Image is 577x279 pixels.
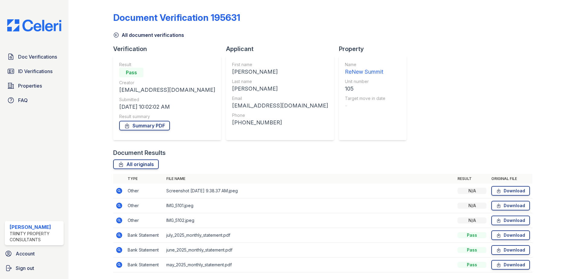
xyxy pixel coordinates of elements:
div: Target move in date [345,95,385,101]
span: FAQ [18,97,28,104]
td: july_2025_monthly_statement.pdf [164,228,455,243]
div: N/A [457,217,486,223]
div: Unit number [345,79,385,85]
div: Property [339,45,411,53]
div: Applicant [226,45,339,53]
div: [PERSON_NAME] [232,85,328,93]
td: Bank Statement [125,258,164,272]
a: All originals [113,159,159,169]
td: june_2025_monthly_statement.pdf [164,243,455,258]
div: Phone [232,112,328,118]
img: CE_Logo_Blue-a8612792a0a2168367f1c8372b55b34899dd931a85d93a1a3d3e32e68fde9ad4.png [2,19,66,31]
div: Result [119,62,215,68]
div: Creator [119,80,215,86]
div: N/A [457,188,486,194]
td: may_2025_monthly_statement.pdf [164,258,455,272]
th: Type [125,174,164,184]
div: [PHONE_NUMBER] [232,118,328,127]
span: Doc Verifications [18,53,57,60]
div: [PERSON_NAME] [232,68,328,76]
a: ID Verifications [5,65,64,77]
div: [DATE] 10:02:02 AM [119,103,215,111]
div: Result summary [119,114,215,120]
td: Other [125,184,164,198]
span: Sign out [16,265,34,272]
div: Last name [232,79,328,85]
td: IMG_5101.jpeg [164,198,455,213]
div: - [345,101,385,110]
a: Properties [5,80,64,92]
td: Screenshot [DATE] 9.38.37 AM.jpeg [164,184,455,198]
a: All document verifications [113,31,184,39]
th: Original file [489,174,532,184]
div: Name [345,62,385,68]
a: Download [491,186,530,196]
td: Bank Statement [125,228,164,243]
a: Download [491,201,530,210]
a: Download [491,230,530,240]
div: 105 [345,85,385,93]
div: Document Verification 195631 [113,12,240,23]
th: File name [164,174,455,184]
td: Other [125,198,164,213]
div: [EMAIL_ADDRESS][DOMAIN_NAME] [119,86,215,94]
div: Verification [113,45,226,53]
a: Sign out [2,262,66,274]
div: Document Results [113,149,166,157]
a: Download [491,245,530,255]
div: [PERSON_NAME] [10,223,61,231]
div: ReNew Summit [345,68,385,76]
span: Properties [18,82,42,89]
a: Doc Verifications [5,51,64,63]
div: [EMAIL_ADDRESS][DOMAIN_NAME] [232,101,328,110]
td: Bank Statement [125,243,164,258]
div: Submitted [119,97,215,103]
a: Summary PDF [119,121,170,130]
a: Download [491,260,530,270]
th: Result [455,174,489,184]
div: Pass [119,68,143,77]
span: ID Verifications [18,68,53,75]
span: Account [16,250,35,257]
div: N/A [457,203,486,209]
a: Account [2,248,66,260]
td: IMG_5102.jpeg [164,213,455,228]
div: First name [232,62,328,68]
div: Pass [457,232,486,238]
div: Trinity Property Consultants [10,231,61,243]
div: Email [232,95,328,101]
div: Pass [457,262,486,268]
td: Other [125,213,164,228]
a: Download [491,216,530,225]
a: Name ReNew Summit [345,62,385,76]
a: FAQ [5,94,64,106]
div: Pass [457,247,486,253]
